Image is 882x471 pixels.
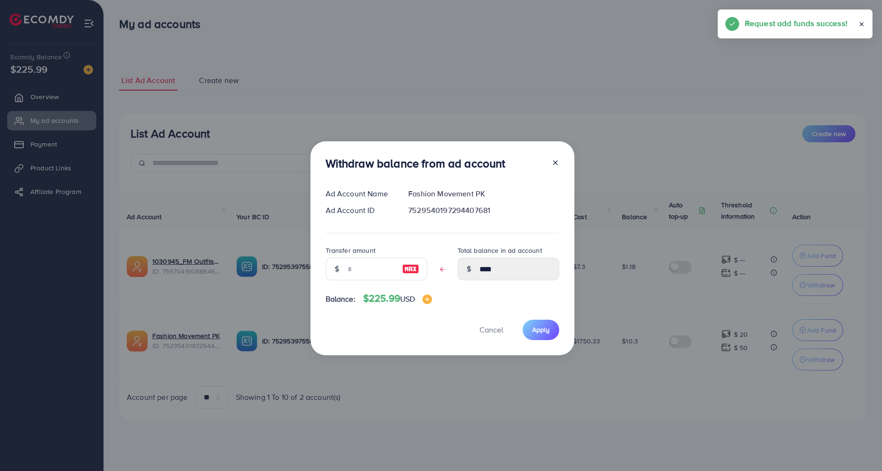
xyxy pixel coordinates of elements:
[402,263,419,275] img: image
[326,157,506,170] h3: Withdraw balance from ad account
[401,205,566,216] div: 7529540197294407681
[422,295,432,304] img: image
[532,325,550,334] span: Apply
[458,246,542,255] label: Total balance in ad account
[363,293,432,305] h4: $225.99
[400,294,415,304] span: USD
[318,205,401,216] div: Ad Account ID
[326,246,375,255] label: Transfer amount
[842,428,875,464] iframe: Chat
[523,320,559,340] button: Apply
[745,17,847,29] h5: Request add funds success!
[468,320,515,340] button: Cancel
[326,294,356,305] span: Balance:
[401,188,566,199] div: Fashion Movement PK
[318,188,401,199] div: Ad Account Name
[479,324,503,335] span: Cancel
